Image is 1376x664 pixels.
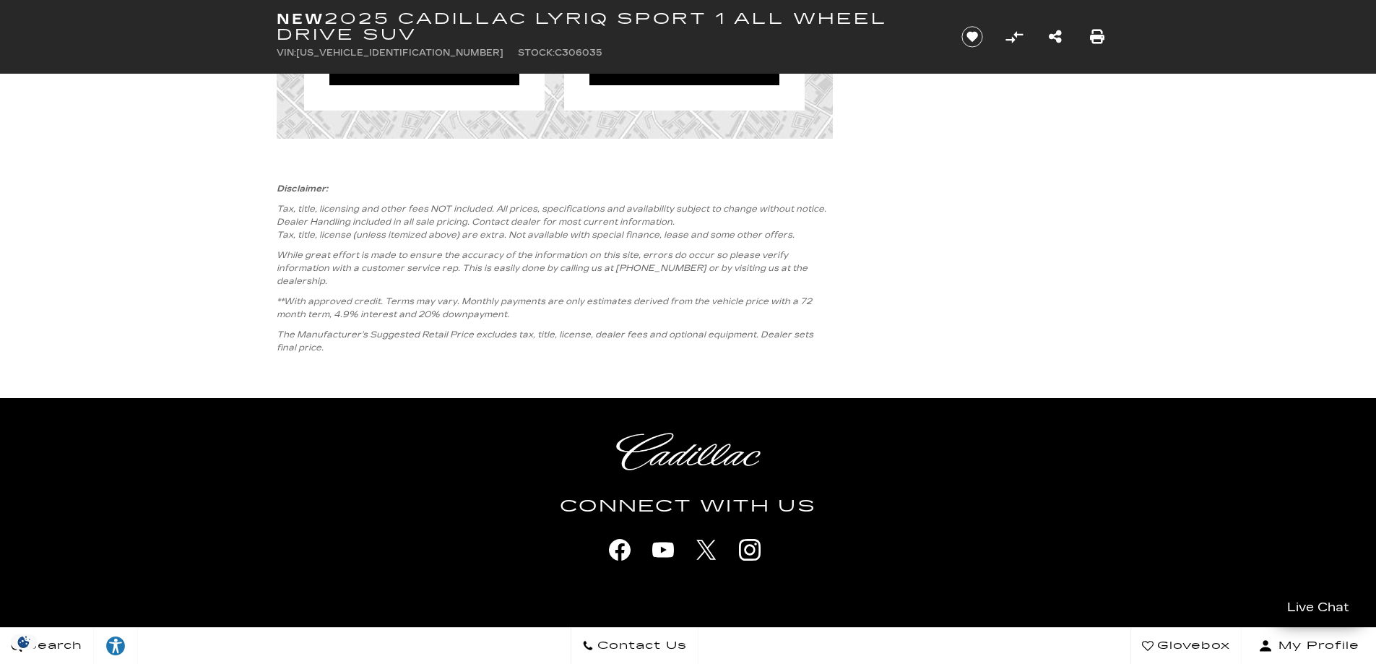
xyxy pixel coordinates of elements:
span: Live Chat [1280,599,1356,616]
strong: New [277,10,324,27]
a: Cadillac Light Heritage Logo [222,433,1154,471]
a: facebook [602,532,638,568]
a: Share this New 2025 Cadillac LYRIQ Sport 1 All Wheel Drive SUV [1049,27,1062,47]
p: The Manufacturer’s Suggested Retail Price excludes tax, title, license, dealer fees and optional ... [277,328,833,354]
h4: Connect With Us [222,493,1154,519]
button: Compare Vehicle [1003,26,1025,48]
p: While great effort is made to ensure the accuracy of the information on this site, errors do occu... [277,249,833,288]
a: Contact Us [571,628,698,664]
a: Glovebox [1130,628,1242,664]
span: Stock: [518,48,555,58]
a: X [688,532,724,568]
span: Glovebox [1154,636,1230,656]
p: Tax, title, licensing and other fees NOT included. All prices, specifications and availability su... [277,202,833,241]
a: Print this New 2025 Cadillac LYRIQ Sport 1 All Wheel Drive SUV [1090,27,1104,47]
div: Explore your accessibility options [94,635,137,657]
a: instagram [732,532,768,568]
p: **With approved credit. Terms may vary. Monthly payments are only estimates derived from the vehi... [277,295,833,321]
span: C306035 [555,48,602,58]
button: Open user profile menu [1242,628,1376,664]
span: VIN: [277,48,296,58]
button: Save vehicle [956,25,988,48]
img: Opt-Out Icon [7,634,40,650]
a: Live Chat [1271,590,1365,624]
h1: 2025 Cadillac LYRIQ Sport 1 All Wheel Drive SUV [277,11,938,43]
section: Click to Open Cookie Consent Modal [7,634,40,650]
span: [US_VEHICLE_IDENTIFICATION_NUMBER] [296,48,503,58]
span: My Profile [1273,636,1359,656]
span: Contact Us [594,636,687,656]
img: Cadillac Light Heritage Logo [616,433,761,471]
a: Explore your accessibility options [94,628,138,664]
a: youtube [645,532,681,568]
strong: Disclaimer: [277,184,328,194]
span: Search [22,636,82,656]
